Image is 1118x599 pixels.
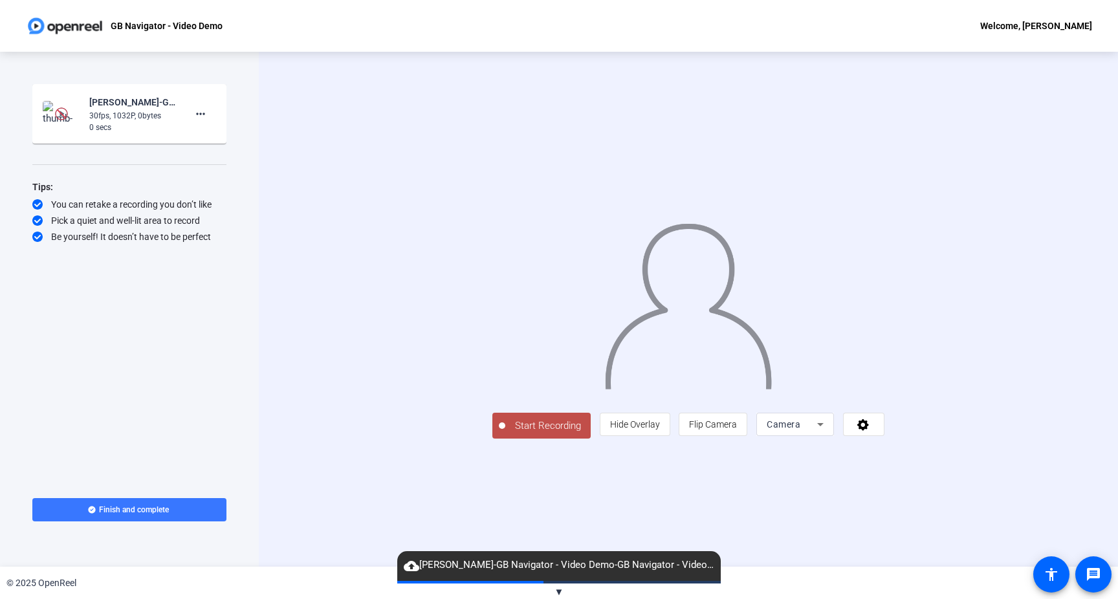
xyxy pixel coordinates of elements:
[1044,567,1059,582] mat-icon: accessibility
[554,586,564,598] span: ▼
[767,419,800,430] span: Camera
[505,419,591,433] span: Start Recording
[55,107,68,120] img: Preview is unavailable
[679,413,747,436] button: Flip Camera
[111,18,223,34] p: GB Navigator - Video Demo
[193,106,208,122] mat-icon: more_horiz
[32,498,226,521] button: Finish and complete
[99,505,169,515] span: Finish and complete
[492,413,591,439] button: Start Recording
[689,419,737,430] span: Flip Camera
[404,558,419,574] mat-icon: cloud_upload
[89,94,176,110] div: [PERSON_NAME]-GB Navigator - Video Demo-GB Navigator - Video Demo-1758753603307-screen
[1086,567,1101,582] mat-icon: message
[43,101,81,127] img: thumb-nail
[6,576,76,590] div: © 2025 OpenReel
[32,230,226,243] div: Be yourself! It doesn’t have to be perfect
[32,198,226,211] div: You can retake a recording you don’t like
[32,214,226,227] div: Pick a quiet and well-lit area to record
[397,558,721,573] span: [PERSON_NAME]-GB Navigator - Video Demo-GB Navigator - Video Demo-1758753603307-screen
[980,18,1092,34] div: Welcome, [PERSON_NAME]
[26,13,104,39] img: OpenReel logo
[89,110,176,122] div: 30fps, 1032P, 0bytes
[600,413,670,436] button: Hide Overlay
[604,213,773,389] img: overlay
[89,122,176,133] div: 0 secs
[610,419,660,430] span: Hide Overlay
[32,179,226,195] div: Tips:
